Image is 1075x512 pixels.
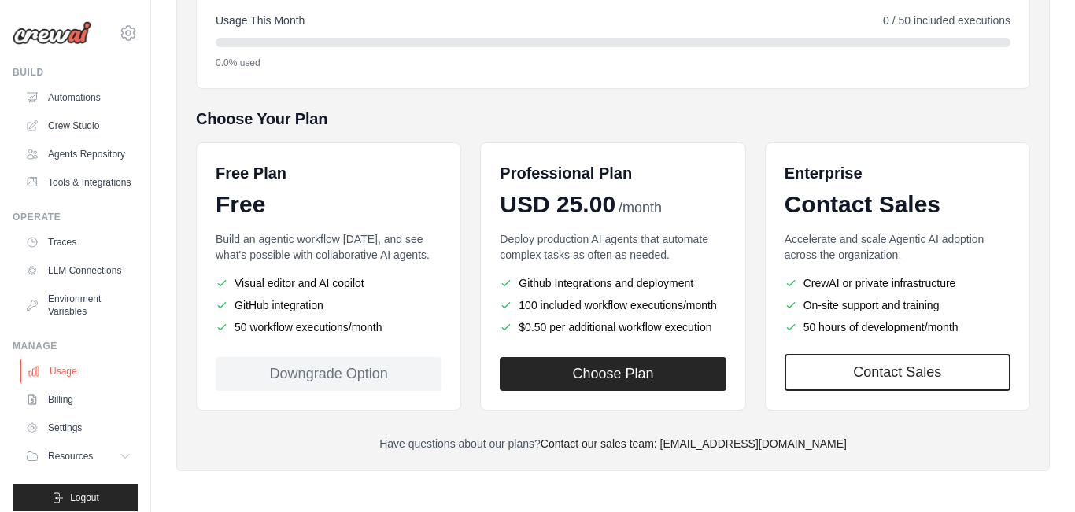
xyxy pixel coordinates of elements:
span: Resources [48,450,93,462]
a: Agents Repository [19,142,138,167]
button: Logout [13,484,138,511]
button: Choose Plan [500,357,726,391]
a: Environment Variables [19,286,138,324]
div: Downgrade Option [216,357,441,391]
li: 50 workflow executions/month [216,319,441,335]
span: Usage This Month [216,13,305,28]
h5: Choose Your Plan [196,108,1030,130]
li: $0.50 per additional workflow execution [500,319,726,335]
p: Accelerate and scale Agentic AI adoption across the organization. [785,231,1010,263]
h6: Free Plan [216,162,286,184]
button: Resources [19,444,138,469]
li: GitHub integration [216,297,441,313]
p: Build an agentic workflow [DATE], and see what's possible with collaborative AI agents. [216,231,441,263]
a: Contact Sales [785,354,1010,391]
a: LLM Connections [19,258,138,283]
h6: Professional Plan [500,162,632,184]
span: Logout [70,492,99,504]
a: Contact our sales team: [EMAIL_ADDRESS][DOMAIN_NAME] [541,437,847,450]
div: Contact Sales [785,190,1010,219]
li: Visual editor and AI copilot [216,275,441,291]
li: 100 included workflow executions/month [500,297,726,313]
a: Billing [19,387,138,412]
div: Free [216,190,441,219]
div: Build [13,66,138,79]
div: Operate [13,211,138,223]
div: Manage [13,340,138,352]
span: 0.0% used [216,57,260,69]
li: 50 hours of development/month [785,319,1010,335]
li: Github Integrations and deployment [500,275,726,291]
a: Crew Studio [19,113,138,138]
img: Logo [13,21,91,45]
a: Settings [19,415,138,440]
p: Have questions about our plans? [196,436,1030,451]
h6: Enterprise [785,162,1010,184]
span: USD 25.00 [500,190,615,219]
p: Deploy production AI agents that automate complex tasks as often as needed. [500,231,726,263]
a: Automations [19,85,138,110]
a: Traces [19,230,138,255]
span: /month [619,197,662,219]
li: On-site support and training [785,297,1010,313]
a: Tools & Integrations [19,170,138,195]
li: CrewAI or private infrastructure [785,275,1010,291]
span: 0 / 50 included executions [883,13,1010,28]
a: Usage [20,359,139,384]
